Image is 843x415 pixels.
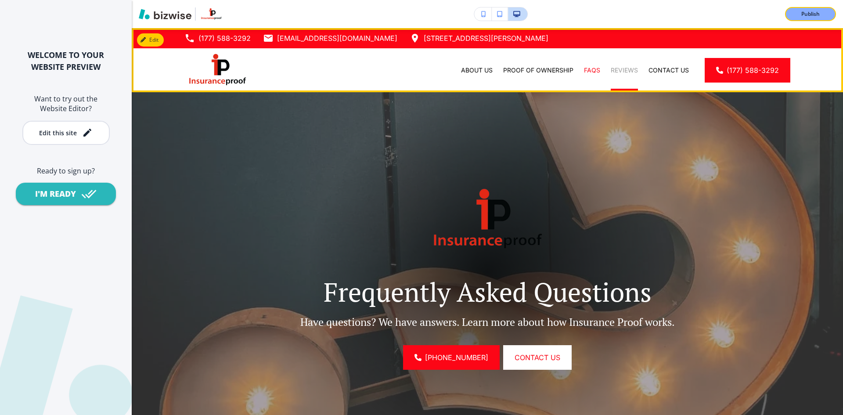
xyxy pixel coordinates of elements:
p: Publish [801,10,820,18]
p: Reviews [611,66,638,75]
img: Your Logo [199,7,223,21]
span: (177) 588-3292 [727,65,779,76]
p: [EMAIL_ADDRESS][DOMAIN_NAME] [277,32,397,45]
a: [STREET_ADDRESS][PERSON_NAME] [410,32,548,45]
p: FAQs [584,66,600,75]
p: (177) 588-3292 [198,32,251,45]
button: Edit [137,33,164,47]
h6: Want to try out the Website Editor? [14,94,118,114]
p: Contact Us [648,66,689,75]
div: I'M READY [35,188,76,199]
p: Frequently Asked Questions [234,276,740,307]
a: [PHONE_NUMBER] [403,345,500,370]
p: About Us [461,66,493,75]
h2: WELCOME TO YOUR WEBSITE PREVIEW [14,49,118,73]
button: CONTACT US [503,345,572,370]
span: CONTACT US [515,352,560,363]
button: I'M READY [16,183,116,205]
button: Publish [785,7,836,21]
p: Have questions? We have answers. Learn more about how Insurance Proof works. [234,315,740,328]
button: Edit this site [22,121,110,145]
a: (177) 588-3292 [705,58,790,83]
img: Hero Logo [421,175,553,263]
img: Bizwise Logo [139,9,191,19]
p: Proof of Ownership [503,66,573,75]
h6: Ready to sign up? [14,166,118,176]
a: [EMAIL_ADDRESS][DOMAIN_NAME] [263,32,397,45]
a: (177) 588-3292 [184,32,251,45]
p: [STREET_ADDRESS][PERSON_NAME] [424,32,548,45]
div: Edit this site [39,130,77,136]
span: [PHONE_NUMBER] [425,352,488,363]
img: Insurance Proof [184,51,250,88]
